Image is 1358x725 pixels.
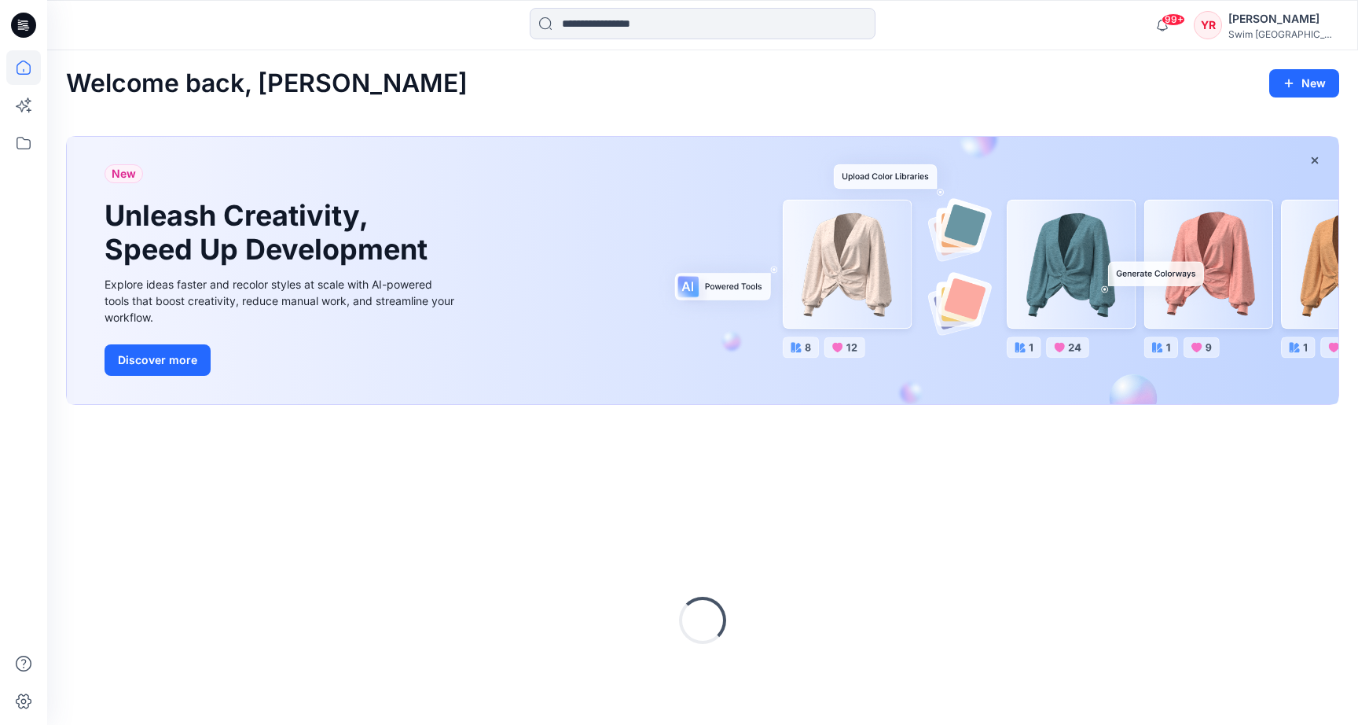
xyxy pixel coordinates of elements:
[105,344,458,376] a: Discover more
[105,199,435,267] h1: Unleash Creativity, Speed Up Development
[1269,69,1339,98] button: New
[1228,9,1338,28] div: [PERSON_NAME]
[105,344,211,376] button: Discover more
[105,276,458,326] div: Explore ideas faster and recolor styles at scale with AI-powered tools that boost creativity, red...
[112,164,136,183] span: New
[1228,28,1338,40] div: Swim [GEOGRAPHIC_DATA]
[1162,13,1185,26] span: 99+
[66,69,468,98] h2: Welcome back, [PERSON_NAME]
[1194,11,1222,39] div: YR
